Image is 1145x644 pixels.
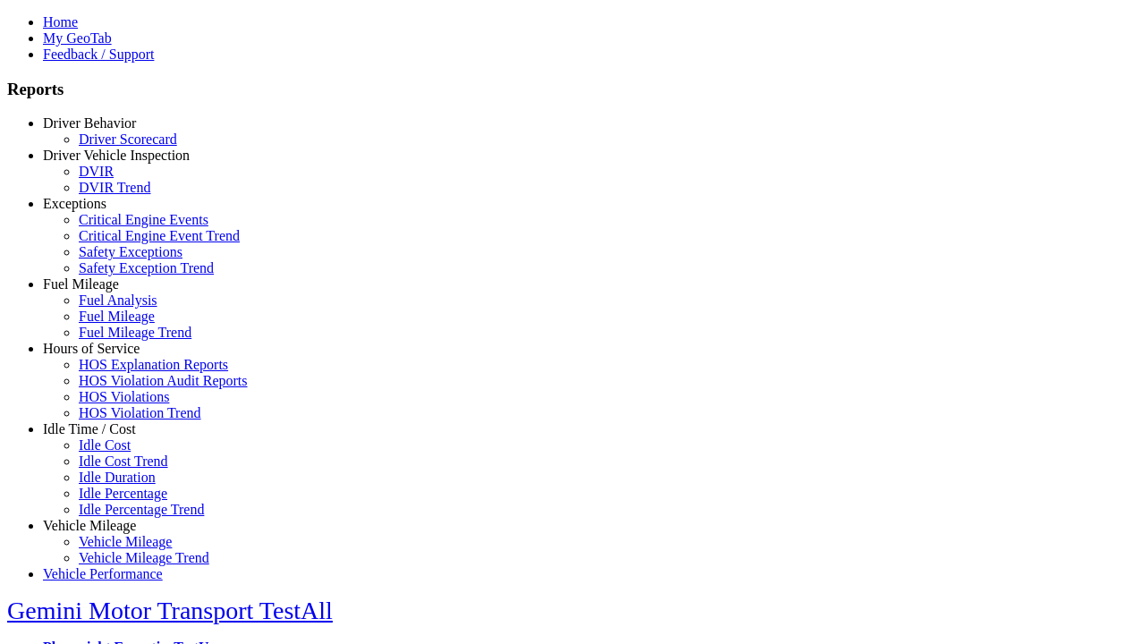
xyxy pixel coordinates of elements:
[43,14,78,30] a: Home
[79,373,248,388] a: HOS Violation Audit Reports
[43,148,190,163] a: Driver Vehicle Inspection
[79,260,214,275] a: Safety Exception Trend
[43,421,136,436] a: Idle Time / Cost
[79,309,155,324] a: Fuel Mileage
[79,502,204,517] a: Idle Percentage Trend
[79,534,172,549] a: Vehicle Mileage
[43,566,163,581] a: Vehicle Performance
[79,244,182,259] a: Safety Exceptions
[43,341,140,356] a: Hours of Service
[43,115,136,131] a: Driver Behavior
[79,389,169,404] a: HOS Violations
[79,357,228,372] a: HOS Explanation Reports
[79,437,131,453] a: Idle Cost
[43,518,136,533] a: Vehicle Mileage
[7,80,1138,99] h3: Reports
[79,550,209,565] a: Vehicle Mileage Trend
[79,453,168,469] a: Idle Cost Trend
[43,47,154,62] a: Feedback / Support
[79,292,157,308] a: Fuel Analysis
[79,470,156,485] a: Idle Duration
[43,30,112,46] a: My GeoTab
[79,131,177,147] a: Driver Scorecard
[7,597,333,624] a: Gemini Motor Transport TestAll
[79,325,191,340] a: Fuel Mileage Trend
[79,228,240,243] a: Critical Engine Event Trend
[43,196,106,211] a: Exceptions
[79,212,208,227] a: Critical Engine Events
[79,180,150,195] a: DVIR Trend
[79,164,114,179] a: DVIR
[79,486,167,501] a: Idle Percentage
[79,405,201,420] a: HOS Violation Trend
[43,276,119,292] a: Fuel Mileage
